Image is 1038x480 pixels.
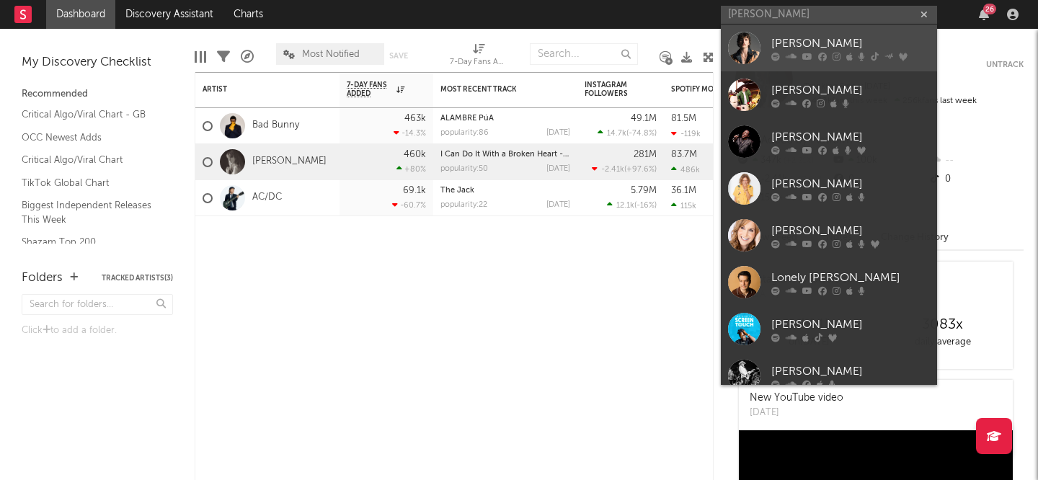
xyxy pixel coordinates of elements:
a: [PERSON_NAME] [721,165,937,212]
div: [DATE] [546,165,570,173]
div: [DATE] [750,406,843,420]
div: 69.1k [403,186,426,195]
div: 5.79M [631,186,657,195]
span: Most Notified [302,50,360,59]
input: Search... [530,43,638,65]
div: popularity: 50 [440,165,488,173]
a: Bad Bunny [252,120,299,132]
a: [PERSON_NAME] [721,212,937,259]
div: [PERSON_NAME] [771,175,930,192]
div: -119k [671,129,701,138]
div: 7-Day Fans Added (7-Day Fans Added) [450,54,507,71]
div: [PERSON_NAME] [771,81,930,99]
button: Save [389,52,408,60]
a: AC/DC [252,192,282,204]
a: [PERSON_NAME] [252,156,327,168]
div: [PERSON_NAME] [771,128,930,146]
div: Folders [22,270,63,287]
div: 83.7M [671,150,697,159]
div: daily average [876,334,1009,351]
div: 49.1M [631,114,657,123]
div: [PERSON_NAME] [771,316,930,333]
div: 115k [671,201,696,210]
div: ALAMBRE PúA [440,115,570,123]
div: Instagram Followers [585,81,635,98]
div: 26 [983,4,996,14]
div: -14.3 % [394,128,426,138]
div: The Jack [440,187,570,195]
div: -60.7 % [392,200,426,210]
div: New YouTube video [750,391,843,406]
div: Recommended [22,86,173,103]
button: 26 [979,9,989,20]
div: ( ) [607,200,657,210]
div: I Can Do It With a Broken Heart - Dombresky Remix [440,151,570,159]
div: [DATE] [546,201,570,209]
div: 486k [671,165,700,174]
div: Artist [203,85,311,94]
div: ( ) [592,164,657,174]
input: Search for folders... [22,294,173,315]
a: ALAMBRE PúA [440,115,494,123]
span: 7-Day Fans Added [347,81,393,98]
div: Filters [217,36,230,78]
span: -74.8 % [629,130,655,138]
div: 81.5M [671,114,696,123]
a: [PERSON_NAME] [721,71,937,118]
a: Shazam Top 200 [22,234,159,250]
a: Critical Algo/Viral Chart [22,152,159,168]
div: 281M [634,150,657,159]
input: Search for artists [721,6,937,24]
a: TikTok Global Chart [22,175,159,191]
div: [DATE] [546,129,570,137]
a: Critical Algo/Viral Chart - GB [22,107,159,123]
a: I Can Do It With a Broken Heart - [PERSON_NAME] Remix [440,151,653,159]
div: 460k [404,150,426,159]
a: [PERSON_NAME] [721,25,937,71]
a: The Jack [440,187,474,195]
div: ( ) [598,128,657,138]
div: 36.1M [671,186,696,195]
div: +80 % [396,164,426,174]
div: Edit Columns [195,36,206,78]
a: OCC Newest Adds [22,130,159,146]
a: Lonely [PERSON_NAME] [721,259,937,306]
div: A&R Pipeline [241,36,254,78]
a: [PERSON_NAME] [721,306,937,352]
div: popularity: 22 [440,201,487,209]
span: -2.41k [601,166,624,174]
div: -- [928,151,1024,170]
div: 3083 x [876,316,1009,334]
a: [PERSON_NAME] [721,118,937,165]
div: 463k [404,114,426,123]
div: popularity: 86 [440,129,489,137]
div: [PERSON_NAME] [771,35,930,52]
div: Click to add a folder. [22,322,173,339]
button: Tracked Artists(3) [102,275,173,282]
div: 7-Day Fans Added (7-Day Fans Added) [450,36,507,78]
div: [PERSON_NAME] [771,363,930,380]
span: 12.1k [616,202,634,210]
a: [PERSON_NAME] [721,352,937,399]
div: Most Recent Track [440,85,549,94]
div: Lonely [PERSON_NAME] [771,269,930,286]
span: +97.6 % [626,166,655,174]
div: My Discovery Checklist [22,54,173,71]
button: Untrack [986,58,1024,72]
a: Biggest Independent Releases This Week [22,197,159,227]
span: -16 % [636,202,655,210]
span: 14.7k [607,130,626,138]
div: [PERSON_NAME] [771,222,930,239]
div: Spotify Monthly Listeners [671,85,779,94]
div: 0 [928,170,1024,189]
